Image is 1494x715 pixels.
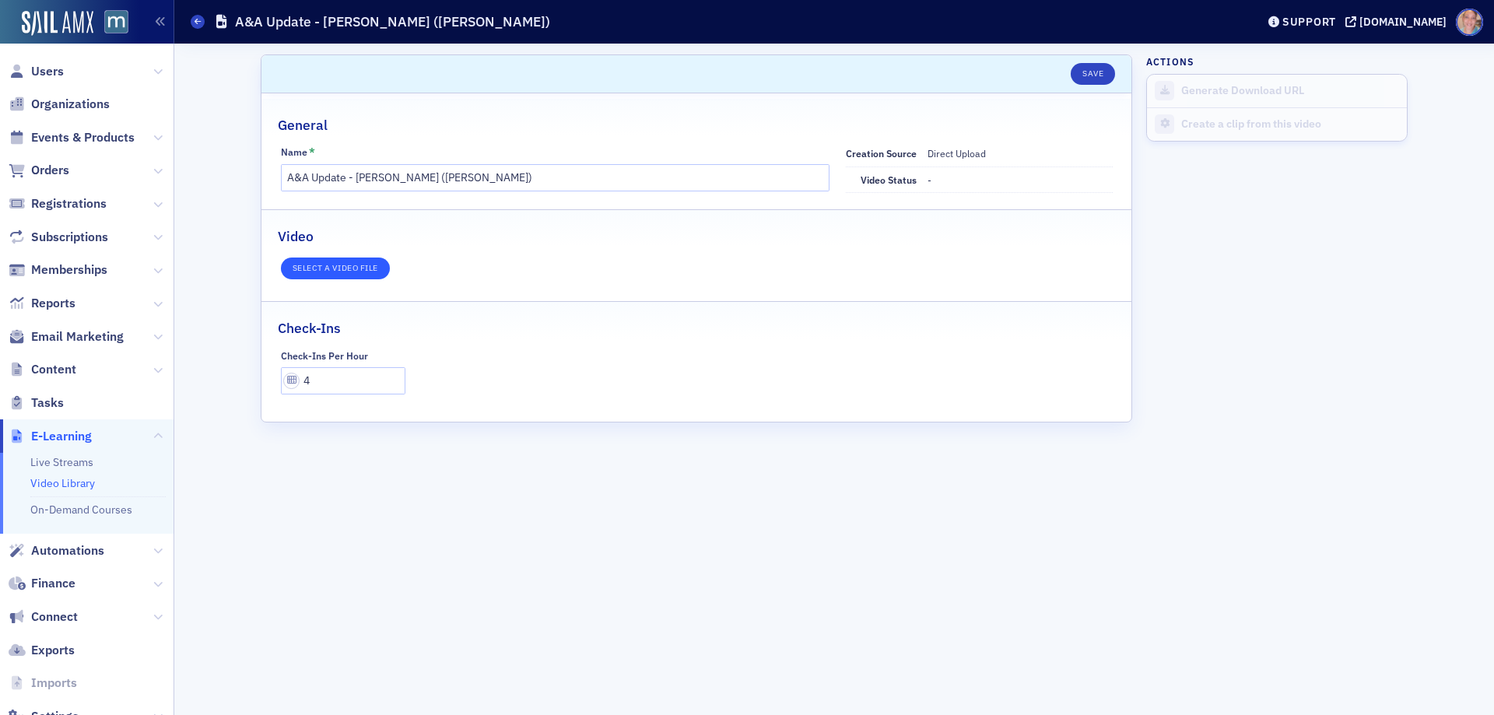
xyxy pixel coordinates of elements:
a: Email Marketing [9,328,124,345]
div: Support [1282,15,1336,29]
abbr: This field is required [309,146,315,157]
a: Memberships [9,261,107,279]
span: Finance [31,575,75,592]
span: Registrations [31,195,107,212]
a: Organizations [9,96,110,113]
img: SailAMX [104,10,128,34]
a: Automations [9,542,104,559]
span: E-Learning [31,428,92,445]
span: Connect [31,608,78,626]
a: Registrations [9,195,107,212]
div: Check-Ins Per Hour [281,350,368,362]
span: Direct Upload [928,147,986,159]
span: Exports [31,642,75,659]
div: Create a clip from this video [1181,117,1399,131]
h2: Video [278,226,314,247]
a: E-Learning [9,428,92,445]
span: Automations [31,542,104,559]
a: View Homepage [93,10,128,37]
span: Video status [861,173,917,186]
span: Tasks [31,394,64,412]
a: Content [9,361,76,378]
span: Reports [31,295,75,312]
a: Finance [9,575,75,592]
dd: - [928,167,1112,192]
span: Profile [1456,9,1483,36]
a: Reports [9,295,75,312]
span: Organizations [31,96,110,113]
h4: Actions [1146,54,1194,68]
h2: General [278,115,328,135]
button: [DOMAIN_NAME] [1345,16,1452,27]
div: [DOMAIN_NAME] [1359,15,1447,29]
div: Generate Download URL [1181,84,1399,98]
a: On-Demand Courses [30,503,132,517]
span: Creation Source [846,147,917,159]
a: Live Streams [30,455,93,469]
span: Events & Products [31,129,135,146]
img: SailAMX [22,11,93,36]
span: Users [31,63,64,80]
span: Memberships [31,261,107,279]
span: Orders [31,162,69,179]
a: Video Library [30,476,95,490]
div: Name [281,146,307,158]
span: Imports [31,675,77,692]
a: Exports [9,642,75,659]
a: Connect [9,608,78,626]
span: Content [31,361,76,378]
button: Select a video file [281,258,390,279]
span: Email Marketing [31,328,124,345]
a: Orders [9,162,69,179]
a: Imports [9,675,77,692]
a: Users [9,63,64,80]
h2: Check-Ins [278,318,341,338]
button: Save [1071,63,1115,85]
a: Subscriptions [9,229,108,246]
a: Tasks [9,394,64,412]
span: Subscriptions [31,229,108,246]
h1: A&A Update - [PERSON_NAME] ([PERSON_NAME]) [235,12,550,31]
a: Events & Products [9,129,135,146]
